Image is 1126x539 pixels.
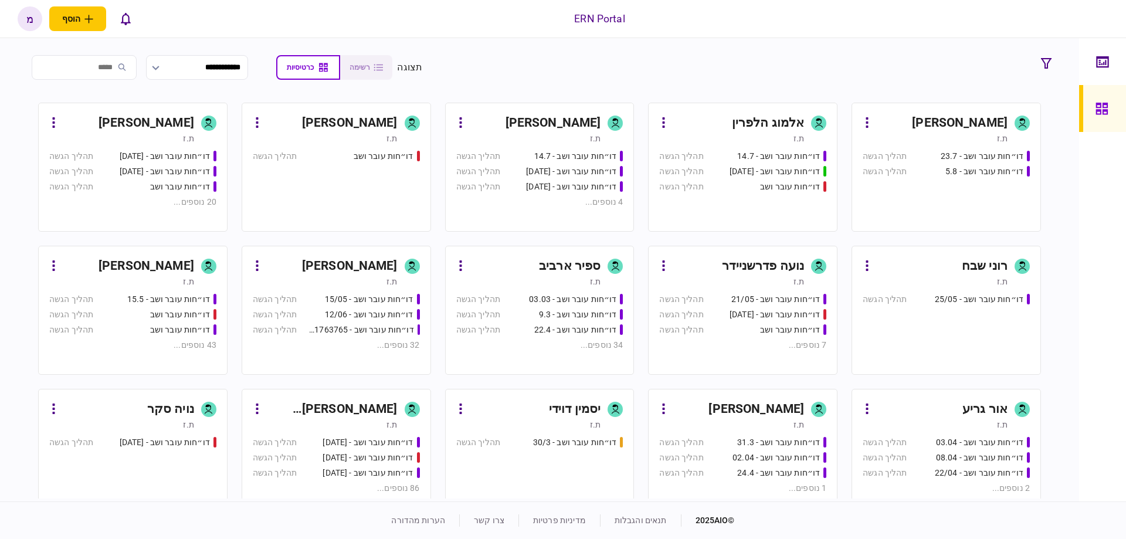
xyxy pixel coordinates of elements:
div: דו״חות עובר ושב - 22/04 [935,467,1023,479]
div: תהליך הגשה [863,150,907,162]
div: 1 נוספים ... [659,482,826,494]
div: [PERSON_NAME] [506,114,601,133]
div: אור גריע [962,400,1008,419]
div: אלמוג הלפרין [732,114,805,133]
div: ת.ז [183,276,194,287]
a: מדיניות פרטיות [533,516,586,525]
div: תהליך הגשה [659,467,703,479]
div: תהליך הגשה [253,436,297,449]
div: דו״חות עובר ושב - 15.5 [127,293,210,306]
div: 43 נוספים ... [49,339,216,351]
a: ספיר ארביבת.זדו״חות עובר ושב - 03.03תהליך הגשהדו״חות עובר ושב - 9.3תהליך הגשהדו״חות עובר ושב - 22... [445,246,635,375]
div: תצוגה [397,60,422,74]
div: דו״חות עובר ושב - 9.3 [539,309,617,321]
div: דו״חות עובר ושב - 21/05 [731,293,820,306]
button: כרטיסיות [276,55,340,80]
span: רשימה [350,63,370,72]
div: 7 נוספים ... [659,339,826,351]
div: תהליך הגשה [659,181,703,193]
div: ת.ז [386,276,397,287]
div: ת.ז [793,419,804,430]
a: אור גריעת.זדו״חות עובר ושב - 03.04תהליך הגשהדו״חות עובר ושב - 08.04תהליך הגשהדו״חות עובר ושב - 22... [852,389,1041,518]
div: דו״חות עובר ושב - 12/06 [325,309,413,321]
div: דו״חות עובר ושב - 08.04 [936,452,1023,464]
div: תהליך הגשה [253,467,297,479]
a: נועה פדרשניידרת.זדו״חות עובר ושב - 21/05תהליך הגשהדו״חות עובר ושב - 03/06/25תהליך הגשהדו״חות עובר... [648,246,837,375]
div: דו״חות עובר ושב - 15.07.25 [730,165,820,178]
a: [PERSON_NAME]ת.זדו״חות עובר ושב - 23.7תהליך הגשהדו״חות עובר ושב - 5.8תהליך הגשה [852,103,1041,232]
div: ספיר ארביב [539,257,601,276]
button: פתח תפריט להוספת לקוח [49,6,106,31]
button: רשימה [340,55,392,80]
div: תהליך הגשה [49,181,93,193]
div: © 2025 AIO [681,514,735,527]
div: ת.ז [590,419,601,430]
div: תהליך הגשה [863,452,907,464]
div: 20 נוספים ... [49,196,216,208]
div: תהליך הגשה [49,436,93,449]
div: ת.ז [183,419,194,430]
div: [PERSON_NAME] [302,257,398,276]
div: ת.ז [997,276,1008,287]
a: [PERSON_NAME]ת.זדו״חות עובר ושב - 15/05תהליך הגשהדו״חות עובר ושב - 12/06תהליך הגשהדו״חות עובר ושב... [242,246,431,375]
div: דו״חות עובר ושב - 31.3 [737,436,820,449]
div: [PERSON_NAME] [912,114,1008,133]
div: 34 נוספים ... [456,339,623,351]
div: [PERSON_NAME] [99,114,194,133]
div: דו״חות עובר ושב - 30/3 [533,436,617,449]
div: דו״חות עובר ושב - 14.7 [534,150,617,162]
div: תהליך הגשה [49,309,93,321]
a: תנאים והגבלות [615,516,667,525]
div: תהליך הגשה [659,165,703,178]
div: 4 נוספים ... [456,196,623,208]
a: רוני שבחת.זדו״חות עובר ושב - 25/05תהליך הגשה [852,246,1041,375]
div: תהליך הגשה [456,150,500,162]
div: תהליך הגשה [863,165,907,178]
a: [PERSON_NAME]ת.זדו״חות עובר ושב - 14.7תהליך הגשהדו״חות עובר ושב - 23.7.25תהליך הגשהדו״חות עובר וש... [445,103,635,232]
div: ת.ז [793,133,804,144]
div: תהליך הגשה [456,165,500,178]
div: דו״חות עובר ושב [150,324,210,336]
a: יסמין דוידית.זדו״חות עובר ושב - 30/3תהליך הגשה [445,389,635,518]
div: דו״חות עובר ושב - 03.03 [529,293,616,306]
div: דו״חות עובר ושב - 03.04 [936,436,1023,449]
div: תהליך הגשה [659,436,703,449]
div: תהליך הגשה [659,324,703,336]
div: 86 נוספים ... [253,482,420,494]
div: דו״חות עובר ושב - 23.7.25 [526,165,616,178]
div: ת.ז [997,133,1008,144]
div: דו״חות עובר ושב - 19/03/2025 [323,436,413,449]
div: תהליך הגשה [49,324,93,336]
a: אלמוג הלפריןת.זדו״חות עובר ושב - 14.7תהליך הגשהדו״חות עובר ושב - 15.07.25תהליך הגשהדו״חות עובר וש... [648,103,837,232]
div: דו״חות עובר ושב - 03/06/25 [730,309,820,321]
div: דו״חות עובר ושב - 19.3.25 [323,467,413,479]
div: ת.ז [183,133,194,144]
div: 32 נוספים ... [253,339,420,351]
div: דו״חות עובר ושב - 25.06.25 [120,150,210,162]
a: הערות מהדורה [391,516,445,525]
div: תהליך הגשה [456,309,500,321]
div: רוני שבח [962,257,1008,276]
div: דו״חות עובר ושב - 511763765 18/06 [308,324,413,336]
div: דו״חות עובר ושב - 24.7.25 [526,181,616,193]
div: ת.ז [386,419,397,430]
div: תהליך הגשה [863,436,907,449]
div: דו״חות עובר ושב [760,324,820,336]
div: תהליך הגשה [49,165,93,178]
div: ת.ז [590,276,601,287]
div: נועה פדרשניידר [722,257,804,276]
div: תהליך הגשה [253,293,297,306]
div: דו״חות עובר ושב - 15/05 [325,293,413,306]
div: יסמין דוידי [549,400,601,419]
div: [PERSON_NAME] [302,114,398,133]
button: מ [18,6,42,31]
div: תהליך הגשה [49,150,93,162]
div: [PERSON_NAME] [PERSON_NAME] [266,400,398,419]
div: תהליך הגשה [659,293,703,306]
a: [PERSON_NAME]ת.זדו״חות עובר ושב - 15.5תהליך הגשהדו״חות עובר ושבתהליך הגשהדו״חות עובר ושבתהליך הגש... [38,246,228,375]
div: תהליך הגשה [456,181,500,193]
div: דו״חות עובר ושב - 25/05 [935,293,1023,306]
div: תהליך הגשה [659,452,703,464]
a: נויה סקרת.זדו״חות עובר ושב - 19.03.2025תהליך הגשה [38,389,228,518]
